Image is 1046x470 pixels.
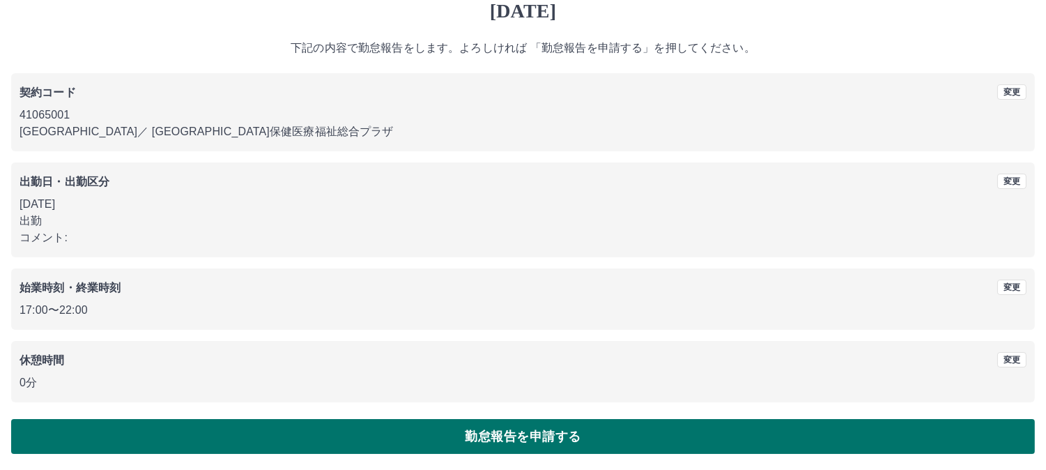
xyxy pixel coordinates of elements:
button: 変更 [997,174,1026,189]
b: 始業時刻・終業時刻 [20,282,121,294]
button: 変更 [997,352,1026,367]
p: 出勤 [20,213,1026,229]
b: 休憩時間 [20,354,65,366]
p: 41065001 [20,107,1026,123]
p: コメント: [20,229,1026,246]
p: 17:00 〜 22:00 [20,302,1026,319]
b: 出勤日・出勤区分 [20,176,109,188]
p: [DATE] [20,196,1026,213]
p: [GEOGRAPHIC_DATA] ／ [GEOGRAPHIC_DATA]保健医療福祉総合プラザ [20,123,1026,140]
button: 勤怠報告を申請する [11,419,1035,454]
button: 変更 [997,280,1026,295]
b: 契約コード [20,86,76,98]
button: 変更 [997,84,1026,100]
p: 0分 [20,374,1026,391]
p: 下記の内容で勤怠報告をします。よろしければ 「勤怠報告を申請する」を押してください。 [11,40,1035,56]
